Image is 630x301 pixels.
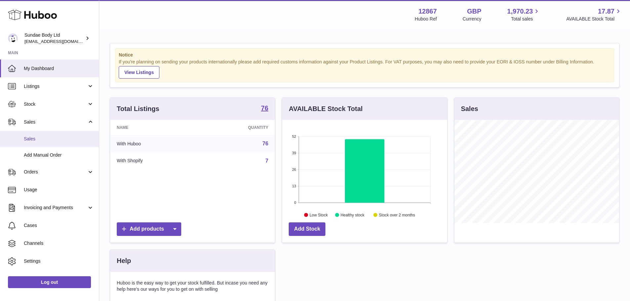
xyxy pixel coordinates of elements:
text: 0 [294,201,296,205]
span: Listings [24,83,87,90]
span: Cases [24,222,94,229]
div: Huboo Ref [415,16,437,22]
a: Log out [8,276,91,288]
span: Stock [24,101,87,107]
div: If you're planning on sending your products internationally please add required customs informati... [119,59,610,79]
h3: Help [117,256,131,265]
span: Channels [24,240,94,246]
span: Sales [24,119,87,125]
strong: 12867 [418,7,437,16]
img: internalAdmin-12867@internal.huboo.com [8,33,18,43]
span: Total sales [511,16,540,22]
span: My Dashboard [24,65,94,72]
span: Orders [24,169,87,175]
td: With Shopify [110,152,199,169]
strong: 76 [261,105,268,111]
a: 76 [263,141,269,146]
text: Healthy stock [341,212,365,217]
text: 13 [292,184,296,188]
span: AVAILABLE Stock Total [566,16,622,22]
span: 17.87 [598,7,614,16]
text: 52 [292,134,296,138]
a: 17.87 AVAILABLE Stock Total [566,7,622,22]
span: Sales [24,136,94,142]
h3: Sales [461,104,478,113]
text: Stock over 2 months [379,212,415,217]
span: 1,970.23 [507,7,533,16]
th: Name [110,120,199,135]
strong: GBP [467,7,481,16]
div: Sundae Body Ltd [24,32,84,45]
th: Quantity [199,120,275,135]
span: [EMAIL_ADDRESS][DOMAIN_NAME] [24,39,97,44]
a: Add Stock [289,222,325,236]
span: Usage [24,187,94,193]
a: 1,970.23 Total sales [507,7,541,22]
h3: Total Listings [117,104,159,113]
a: 7 [265,158,268,164]
text: 26 [292,168,296,171]
a: Add products [117,222,181,236]
td: With Huboo [110,135,199,152]
p: Huboo is the easy way to get your stock fulfilled. But incase you need any help here's our ways f... [117,280,268,292]
span: Add Manual Order [24,152,94,158]
text: 39 [292,151,296,155]
text: Low Stock [310,212,328,217]
span: Invoicing and Payments [24,205,87,211]
a: 76 [261,105,268,113]
a: View Listings [119,66,159,79]
strong: Notice [119,52,610,58]
div: Currency [463,16,482,22]
h3: AVAILABLE Stock Total [289,104,362,113]
span: Settings [24,258,94,264]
